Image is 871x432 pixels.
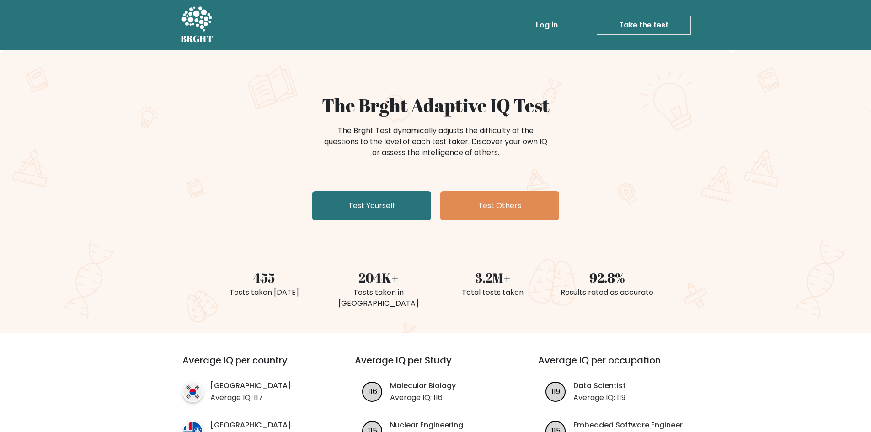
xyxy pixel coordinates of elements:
[327,287,430,309] div: Tests taken in [GEOGRAPHIC_DATA]
[390,380,456,391] a: Molecular Biology
[355,355,516,377] h3: Average IQ per Study
[181,33,214,44] h5: BRGHT
[597,16,691,35] a: Take the test
[210,380,291,391] a: [GEOGRAPHIC_DATA]
[210,420,291,431] a: [GEOGRAPHIC_DATA]
[182,355,322,377] h3: Average IQ per country
[441,287,545,298] div: Total tests taken
[368,386,377,396] text: 116
[327,268,430,287] div: 204K+
[213,268,316,287] div: 455
[556,287,659,298] div: Results rated as accurate
[312,191,431,220] a: Test Yourself
[538,355,700,377] h3: Average IQ per occupation
[321,125,550,158] div: The Brght Test dynamically adjusts the difficulty of the questions to the level of each test take...
[440,191,559,220] a: Test Others
[390,392,456,403] p: Average IQ: 116
[181,4,214,47] a: BRGHT
[551,386,560,396] text: 119
[573,420,683,431] a: Embedded Software Engineer
[573,380,626,391] a: Data Scientist
[213,94,659,116] h1: The Brght Adaptive IQ Test
[573,392,626,403] p: Average IQ: 119
[210,392,291,403] p: Average IQ: 117
[556,268,659,287] div: 92.8%
[213,287,316,298] div: Tests taken [DATE]
[532,16,561,34] a: Log in
[182,382,203,402] img: country
[390,420,463,431] a: Nuclear Engineering
[441,268,545,287] div: 3.2M+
